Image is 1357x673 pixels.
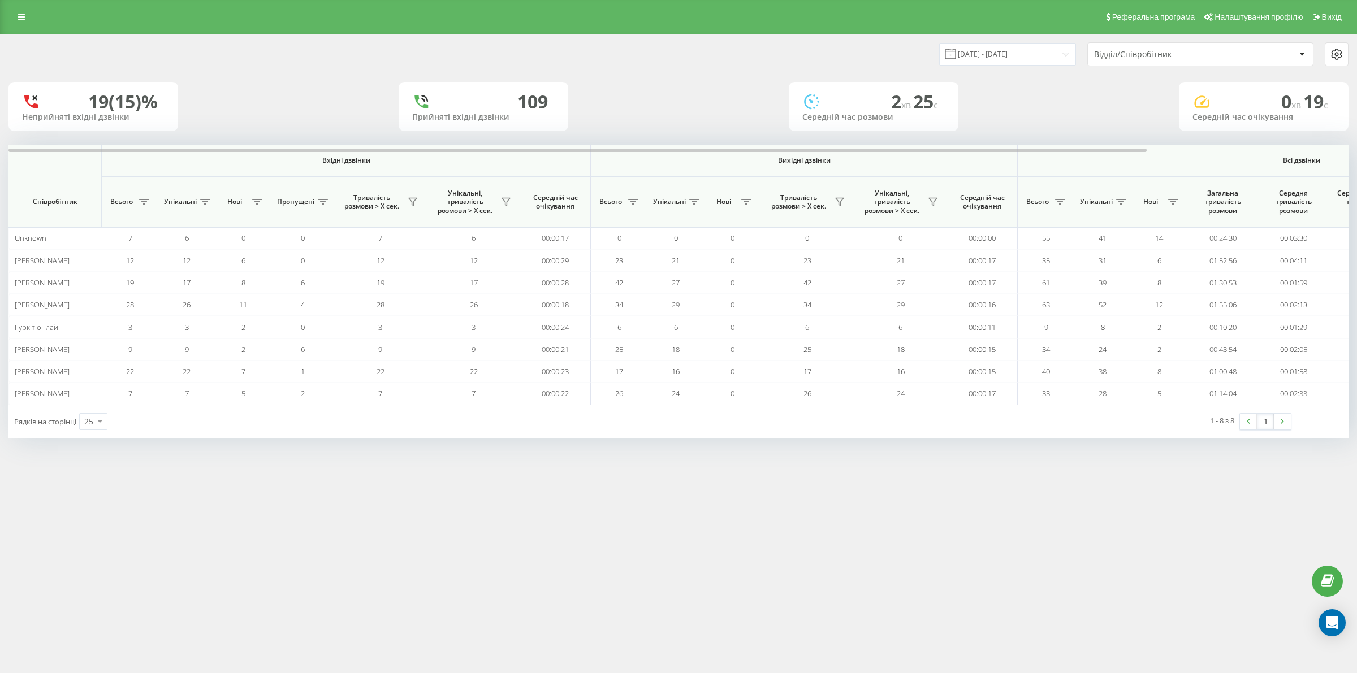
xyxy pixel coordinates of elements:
[891,89,913,114] span: 2
[1042,255,1050,266] span: 35
[1187,249,1258,271] td: 01:52:56
[277,197,314,206] span: Пропущені
[1187,361,1258,383] td: 01:00:48
[520,338,591,361] td: 00:00:21
[1080,197,1113,206] span: Унікальні
[1257,414,1274,429] a: 1
[301,344,305,354] span: 6
[128,344,132,354] span: 9
[1044,322,1048,332] span: 9
[1157,344,1161,354] span: 2
[1099,388,1107,398] span: 28
[183,277,191,288] span: 17
[802,112,945,122] div: Середній час розмови
[1157,388,1161,398] span: 5
[378,322,382,332] span: 3
[183,366,191,376] span: 22
[803,344,811,354] span: 25
[131,156,561,165] span: Вхідні дзвінки
[1303,89,1328,114] span: 19
[805,322,809,332] span: 6
[901,99,913,111] span: хв
[472,388,476,398] span: 7
[241,322,245,332] span: 2
[1157,366,1161,376] span: 8
[674,233,678,243] span: 0
[1258,272,1329,294] td: 00:01:59
[1155,299,1163,310] span: 12
[1258,227,1329,249] td: 00:03:30
[164,197,197,206] span: Унікальні
[1187,294,1258,316] td: 01:55:06
[301,277,305,288] span: 6
[615,299,623,310] span: 34
[520,272,591,294] td: 00:00:28
[1099,255,1107,266] span: 31
[18,197,92,206] span: Співробітник
[377,255,384,266] span: 12
[1258,294,1329,316] td: 00:02:13
[1099,233,1107,243] span: 41
[126,366,134,376] span: 22
[615,366,623,376] span: 17
[1210,415,1234,426] div: 1 - 8 з 8
[301,388,305,398] span: 2
[1258,361,1329,383] td: 00:01:58
[472,233,476,243] span: 6
[731,255,734,266] span: 0
[597,197,625,206] span: Всього
[15,322,63,332] span: Гуркіт онлайн
[128,388,132,398] span: 7
[731,366,734,376] span: 0
[1042,277,1050,288] span: 61
[301,366,305,376] span: 1
[674,322,678,332] span: 6
[1291,99,1303,111] span: хв
[378,388,382,398] span: 7
[1281,89,1303,114] span: 0
[731,322,734,332] span: 0
[84,416,93,427] div: 25
[14,416,76,427] span: Рядків на сторінці
[615,388,623,398] span: 26
[377,277,384,288] span: 19
[1042,388,1050,398] span: 33
[803,277,811,288] span: 42
[1258,316,1329,338] td: 00:01:29
[520,383,591,405] td: 00:00:22
[617,233,621,243] span: 0
[239,299,247,310] span: 11
[653,197,686,206] span: Унікальні
[128,233,132,243] span: 7
[221,197,249,206] span: Нові
[1101,322,1105,332] span: 8
[241,366,245,376] span: 7
[520,294,591,316] td: 00:00:18
[672,344,680,354] span: 18
[803,366,811,376] span: 17
[913,89,938,114] span: 25
[1192,112,1335,122] div: Середній час очікування
[947,338,1018,361] td: 00:00:15
[301,299,305,310] span: 4
[1112,12,1195,21] span: Реферальна програма
[617,322,621,332] span: 6
[1187,316,1258,338] td: 00:10:20
[1042,299,1050,310] span: 63
[241,277,245,288] span: 8
[529,193,582,211] span: Середній час очікування
[803,388,811,398] span: 26
[412,112,555,122] div: Прийняті вхідні дзвінки
[1324,99,1328,111] span: c
[185,388,189,398] span: 7
[15,388,70,398] span: [PERSON_NAME]
[947,361,1018,383] td: 00:00:15
[1099,344,1107,354] span: 24
[805,233,809,243] span: 0
[672,299,680,310] span: 29
[934,99,938,111] span: c
[1023,197,1052,206] span: Всього
[1157,322,1161,332] span: 2
[241,388,245,398] span: 5
[1187,338,1258,361] td: 00:43:54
